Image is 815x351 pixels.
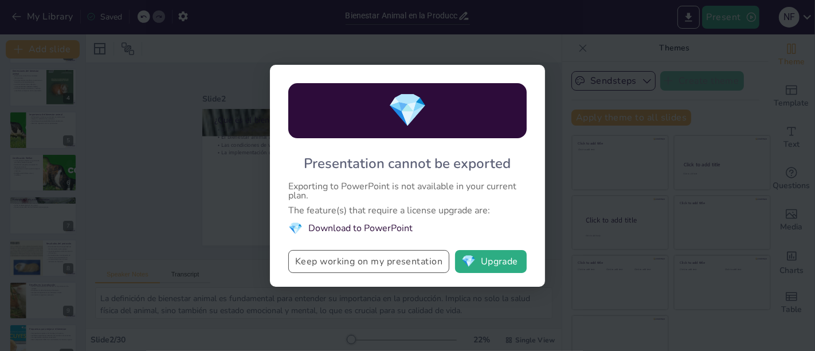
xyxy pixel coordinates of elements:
div: The feature(s) that require a license upgrade are: [288,206,527,215]
button: Keep working on my presentation [288,250,449,273]
div: Exporting to PowerPoint is not available in your current plan. [288,182,527,200]
div: Presentation cannot be exported [304,154,511,173]
span: diamond [387,88,428,132]
button: diamondUpgrade [455,250,527,273]
span: diamond [461,256,476,267]
li: Download to PowerPoint [288,221,527,236]
span: diamond [288,221,303,236]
